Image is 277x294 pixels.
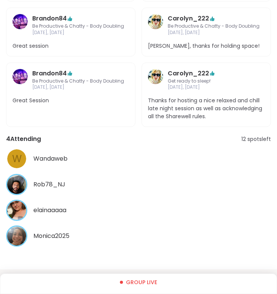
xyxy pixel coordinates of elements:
a: Carolyn_222 [168,14,209,23]
span: 12 spots left [241,135,271,143]
a: Monica2025Monica2025 [6,225,271,247]
a: Rob78_NJRob78_NJ [6,174,271,195]
img: Carolyn_222 [148,69,163,84]
a: WWandaweb [6,148,271,169]
a: Brandon84 [32,14,67,23]
span: Rob78_NJ [33,180,65,189]
span: Thanks for hosting a nice relaxed and chill late night session as well as acknowledging all the S... [148,97,264,120]
img: Rob78_NJ [7,175,26,194]
span: Get ready to sleep! [168,78,245,84]
a: Carolyn_222 [148,14,163,36]
span: [DATE], [DATE] [32,84,124,91]
span: Great Session [13,97,129,105]
a: Brandon84 [13,14,28,36]
span: [DATE], [DATE] [32,30,124,36]
span: Be Productive & Chatty - Body Doubling [168,23,260,30]
a: Carolyn_222 [148,69,163,91]
span: Group live [126,278,157,286]
span: Wandaweb [33,154,68,163]
span: [DATE], [DATE] [168,30,260,36]
img: Carolyn_222 [148,14,163,29]
span: [DATE], [DATE] [168,84,245,91]
span: Be Productive & Chatty - Body Doubling [32,23,124,30]
span: [PERSON_NAME], thanks for holding space! [148,42,264,50]
a: elainaaaaaelainaaaaa [6,200,271,221]
a: Brandon84 [32,69,67,78]
img: Monica2025 [7,227,26,246]
a: Brandon84 [13,69,28,91]
span: W [12,152,22,166]
span: Be Productive & Chatty - Body Doubling [32,78,124,84]
img: Brandon84 [13,69,28,84]
span: elainaaaaa [33,206,66,215]
span: Great session [13,42,129,50]
img: Brandon84 [13,14,28,29]
span: Monica2025 [33,231,69,241]
a: Carolyn_222 [168,69,209,78]
span: 4 Attending [6,134,41,144]
img: elainaaaaa [7,201,26,220]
